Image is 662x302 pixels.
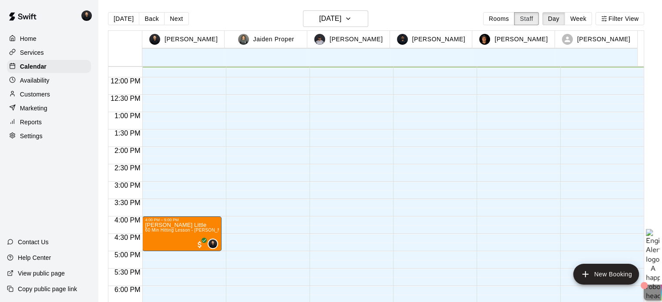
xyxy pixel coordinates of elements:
[18,253,51,262] p: Help Center
[7,46,91,59] a: Services
[20,48,44,57] p: Services
[112,112,143,119] span: 1:00 PM
[108,95,142,102] span: 12:30 PM
[18,269,65,278] p: View public page
[18,238,49,246] p: Contact Us
[412,35,465,44] p: [PERSON_NAME]
[595,12,644,25] button: Filter View
[494,35,548,44] p: [PERSON_NAME]
[195,240,204,249] span: All customers have paid
[112,199,143,206] span: 3:30 PM
[211,239,218,249] span: Gregory Lewandoski
[20,90,50,99] p: Customers
[165,35,218,44] p: [PERSON_NAME]
[112,182,143,189] span: 3:00 PM
[20,118,42,126] p: Reports
[142,216,222,251] div: 4:00 PM – 5:00 PM: Sawyer Little
[238,34,249,45] img: Jaiden Proper
[329,35,383,44] p: [PERSON_NAME]
[7,102,91,115] a: Marketing
[303,10,368,27] button: [DATE]
[7,129,91,143] a: Settings
[577,35,630,44] p: [PERSON_NAME]
[112,234,143,241] span: 4:30 PM
[139,12,165,25] button: Back
[108,12,139,25] button: [DATE]
[112,216,143,224] span: 4:00 PM
[7,74,91,87] a: Availability
[18,285,77,293] p: Copy public page link
[208,239,218,249] div: Gregory Lewandoski
[397,34,408,45] img: Sway Delgado
[7,60,91,73] a: Calendar
[483,12,514,25] button: Rooms
[7,88,91,101] a: Customers
[208,239,217,248] img: Gregory Lewandoski
[145,218,219,222] div: 4:00 PM – 5:00 PM
[565,12,592,25] button: Week
[112,286,143,293] span: 6:00 PM
[20,104,47,113] p: Marketing
[112,269,143,276] span: 5:30 PM
[20,34,37,43] p: Home
[20,62,47,71] p: Calendar
[20,132,43,140] p: Settings
[112,129,143,137] span: 1:30 PM
[253,35,294,44] p: Jaiden Proper
[7,32,91,45] a: Home
[108,77,142,85] span: 12:00 PM
[81,10,92,21] img: Gregory Lewandoski
[164,12,188,25] button: Next
[112,251,143,259] span: 5:00 PM
[80,7,98,24] div: Gregory Lewandoski
[573,264,639,285] button: add
[20,76,50,85] p: Availability
[542,12,565,25] button: Day
[7,116,91,129] a: Reports
[112,164,143,172] span: 2:30 PM
[145,228,253,232] span: 60 Min Hitting Lesson - [PERSON_NAME] (Cage 3A)
[479,34,490,45] img: Matthew Kinney
[149,34,160,45] img: Gregory Lewandoski
[514,12,539,25] button: Staff
[112,147,143,154] span: 2:00 PM
[314,34,325,45] img: Teddy Cox
[319,13,341,25] h6: [DATE]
